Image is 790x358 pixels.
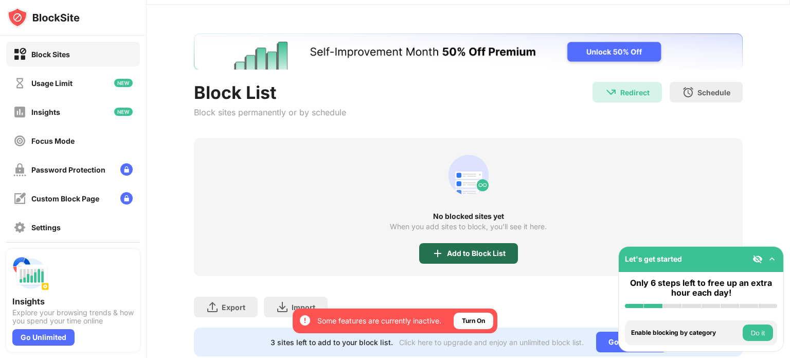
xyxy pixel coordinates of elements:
[625,254,682,263] div: Let's get started
[12,309,134,325] div: Explore your browsing trends & how you spend your time online
[620,88,650,97] div: Redirect
[114,108,133,116] img: new-icon.svg
[13,192,26,205] img: customize-block-page-off.svg
[194,33,743,70] iframe: Banner
[13,77,26,90] img: time-usage-off.svg
[596,332,667,352] div: Go Unlimited
[194,212,743,220] div: No blocked sites yet
[13,106,26,118] img: insights-off.svg
[120,163,133,176] img: lock-menu.svg
[447,249,506,258] div: Add to Block List
[12,329,75,346] div: Go Unlimited
[631,329,740,336] div: Enable blocking by category
[31,79,73,88] div: Usage Limit
[7,7,80,28] img: logo-blocksite.svg
[271,338,393,347] div: 3 sites left to add to your block list.
[120,192,133,204] img: lock-menu.svg
[13,163,26,176] img: password-protection-off.svg
[194,82,346,103] div: Block List
[222,303,245,312] div: Export
[31,137,75,145] div: Focus Mode
[31,108,60,116] div: Insights
[31,50,70,59] div: Block Sites
[114,79,133,87] img: new-icon.svg
[743,325,773,341] button: Do it
[31,223,61,232] div: Settings
[462,316,485,326] div: Turn On
[444,150,493,200] div: animation
[13,221,26,234] img: settings-off.svg
[752,254,763,264] img: eye-not-visible.svg
[13,134,26,147] img: focus-off.svg
[399,338,584,347] div: Click here to upgrade and enjoy an unlimited block list.
[390,223,547,231] div: When you add sites to block, you’ll see it here.
[625,278,777,298] div: Only 6 steps left to free up an extra hour each day!
[317,316,441,326] div: Some features are currently inactive.
[13,48,26,61] img: block-on.svg
[292,303,315,312] div: Import
[31,194,99,203] div: Custom Block Page
[299,314,311,327] img: error-circle-white.svg
[12,255,49,292] img: push-insights.svg
[31,165,105,174] div: Password Protection
[12,296,134,306] div: Insights
[697,88,730,97] div: Schedule
[767,254,777,264] img: omni-setup-toggle.svg
[194,107,346,117] div: Block sites permanently or by schedule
